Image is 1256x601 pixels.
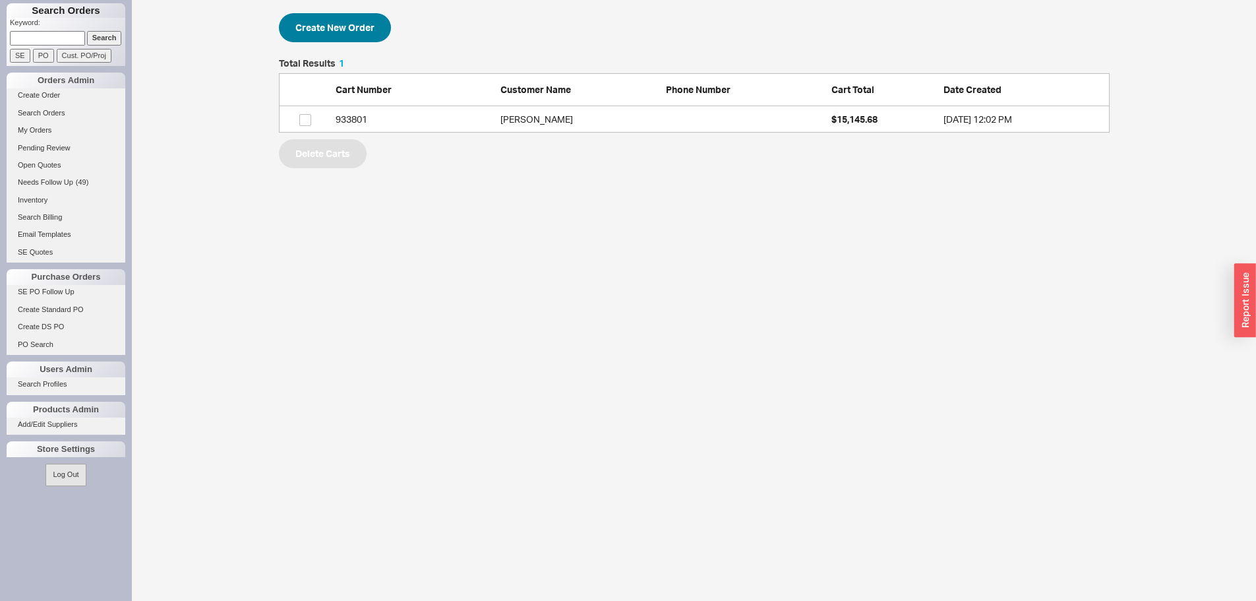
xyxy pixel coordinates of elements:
[279,59,344,68] h5: Total Results
[7,418,125,431] a: Add/Edit Suppliers
[7,158,125,172] a: Open Quotes
[943,113,1102,126] div: 8/13/25 12:02 PM
[7,285,125,299] a: SE PO Follow Up
[7,88,125,102] a: Create Order
[7,123,125,137] a: My Orders
[76,178,89,186] span: ( 49 )
[336,84,392,95] span: Cart Number
[831,113,878,125] span: $15,145.68
[7,193,125,207] a: Inventory
[45,464,86,486] button: Log Out
[18,144,71,152] span: Pending Review
[7,3,125,18] h1: Search Orders
[57,49,111,63] input: Cust. PO/Proj
[10,18,125,31] p: Keyword:
[7,269,125,285] div: Purchase Orders
[666,84,731,95] span: Phone Number
[7,228,125,241] a: Email Templates
[18,178,73,186] span: Needs Follow Up
[10,49,30,63] input: SE
[7,402,125,418] div: Products Admin
[943,84,1002,95] span: Date Created
[7,73,125,88] div: Orders Admin
[279,139,367,168] button: Delete Carts
[500,113,659,126] div: Sharon Tepper
[7,338,125,352] a: PO Search
[7,320,125,334] a: Create DS PO
[33,49,54,63] input: PO
[336,113,494,126] div: 933801
[295,20,374,36] span: Create New Order
[7,210,125,224] a: Search Billing
[7,175,125,189] a: Needs Follow Up(49)
[831,84,874,95] span: Cart Total
[7,141,125,155] a: Pending Review
[279,13,391,42] button: Create New Order
[7,303,125,317] a: Create Standard PO
[7,106,125,120] a: Search Orders
[295,146,350,162] span: Delete Carts
[500,84,571,95] span: Customer Name
[7,441,125,457] div: Store Settings
[87,31,122,45] input: Search
[7,362,125,377] div: Users Admin
[279,106,1110,133] div: grid
[7,377,125,391] a: Search Profiles
[279,106,1110,133] a: 933801[PERSON_NAME]$15,145.68[DATE] 12:02 PM
[339,57,344,69] span: 1
[7,245,125,259] a: SE Quotes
